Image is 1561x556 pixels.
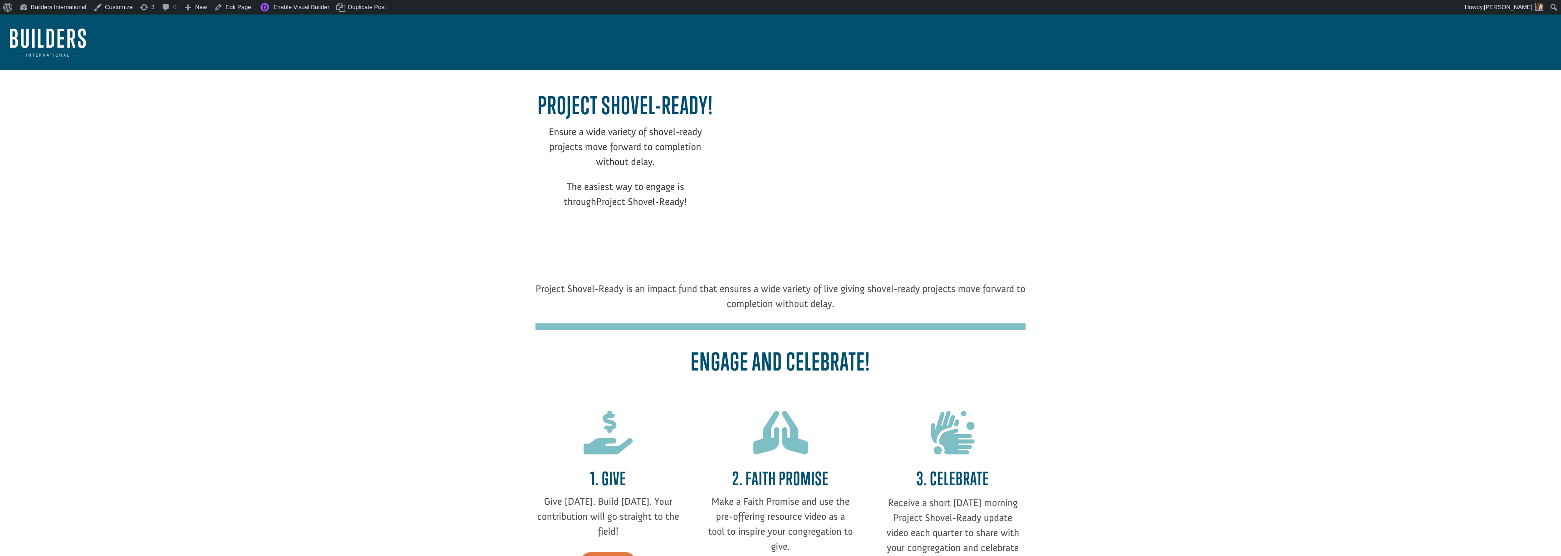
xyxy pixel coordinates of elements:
span: Project Shovel-Ready is an impact fund that ensures a wide variety of live giving shovel-ready pr... [535,283,1026,310]
span: Engage and Celebrate! [691,347,870,376]
span:  [928,411,977,454]
h3: 1. Give [535,468,681,494]
span: Project Shovel-Ready! [596,195,687,208]
span: The easiest way to engage is through [564,180,684,208]
img: Builders International [10,29,86,57]
span:  [753,411,808,454]
iframe: Project Shovel-Ready: Spring 2025 [742,93,1026,243]
p: Give [DATE]. Build [DATE]. Your contribution will go straight to the field! [535,494,681,539]
h3: 3. Celebrate [880,468,1026,494]
span: Make a Faith Promise and use the pre-offering resource video as a tool to inspire your congregati... [708,495,853,552]
span: Project Shovel-Ready! [538,91,713,120]
span: Ensure a wide variety of shovel-ready projects move forward to completion without delay. [549,126,702,168]
span:  [584,411,633,454]
h3: 2. Faith Promise [708,468,853,494]
span: [PERSON_NAME] [1484,4,1532,10]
